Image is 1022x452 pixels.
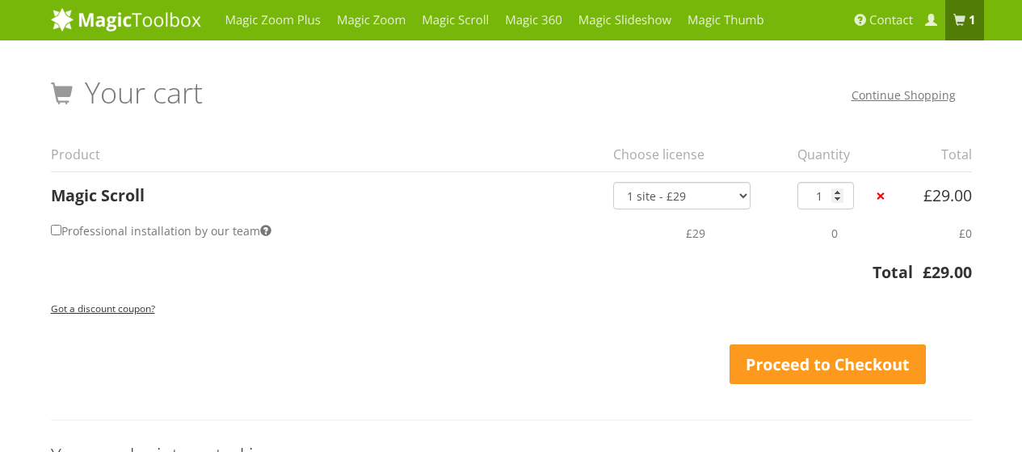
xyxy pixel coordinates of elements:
[869,12,913,28] span: Contact
[51,294,155,321] a: Got a discount coupon?
[51,260,913,294] th: Total
[604,137,788,171] th: Choose license
[788,209,873,256] td: 0
[730,298,972,323] iframe: PayPal Message 1
[903,137,972,171] th: Total
[730,344,927,385] a: Proceed to Checkout
[923,261,932,283] span: £
[788,137,873,171] th: Quantity
[923,261,972,283] bdi: 29.00
[969,12,976,28] b: 1
[872,188,889,205] a: ×
[51,137,604,171] th: Product
[51,77,203,109] h1: Your cart
[797,182,854,209] input: Qty
[923,184,972,206] bdi: 29.00
[852,87,956,103] a: Continue Shopping
[959,226,972,241] span: £0
[51,225,61,235] input: Professional installation by our team
[51,219,271,243] label: Professional installation by our team
[51,184,145,206] a: Magic Scroll
[604,209,788,256] td: £29
[923,184,932,206] span: £
[51,302,155,315] small: Got a discount coupon?
[51,7,201,32] img: MagicToolbox.com - Image tools for your website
